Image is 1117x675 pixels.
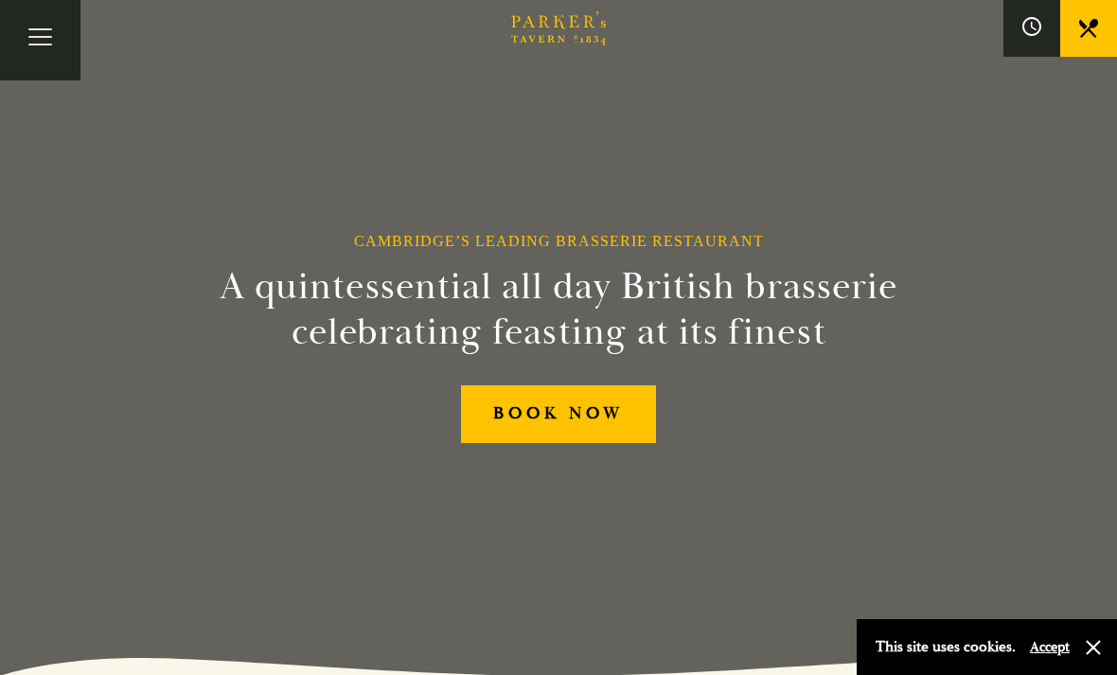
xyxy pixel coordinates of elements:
[1084,638,1103,657] button: Close and accept
[876,633,1016,661] p: This site uses cookies.
[461,385,656,443] a: BOOK NOW
[203,264,914,355] h2: A quintessential all day British brasserie celebrating feasting at its finest
[1030,638,1070,656] button: Accept
[354,232,764,250] h1: Cambridge’s Leading Brasserie Restaurant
